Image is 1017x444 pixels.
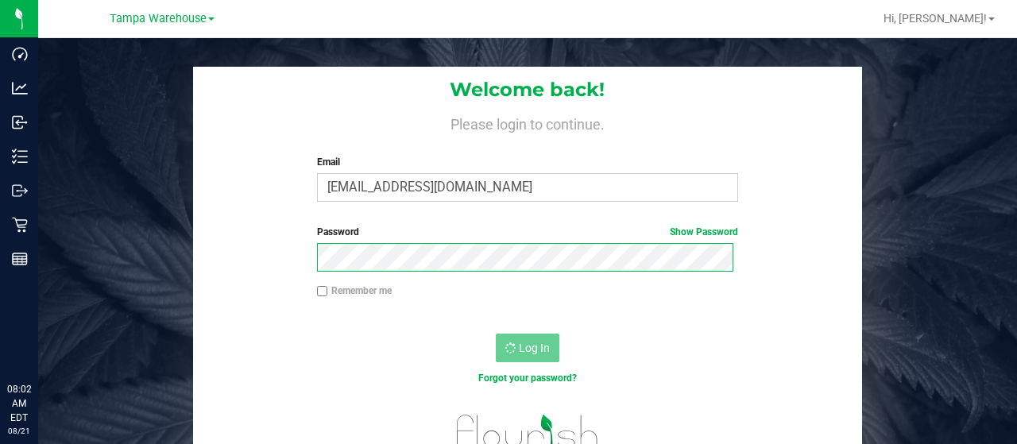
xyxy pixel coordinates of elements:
span: Tampa Warehouse [110,12,207,25]
inline-svg: Inbound [12,114,28,130]
inline-svg: Dashboard [12,46,28,62]
inline-svg: Inventory [12,149,28,164]
p: 08:02 AM EDT [7,382,31,425]
span: Password [317,226,359,237]
inline-svg: Reports [12,251,28,267]
input: Remember me [317,286,328,297]
label: Remember me [317,284,392,298]
inline-svg: Outbound [12,183,28,199]
inline-svg: Retail [12,217,28,233]
label: Email [317,155,739,169]
p: 08/21 [7,425,31,437]
a: Forgot your password? [478,373,577,384]
h1: Welcome back! [193,79,861,100]
h4: Please login to continue. [193,114,861,133]
span: Hi, [PERSON_NAME]! [884,12,987,25]
inline-svg: Analytics [12,80,28,96]
button: Log In [496,334,559,362]
a: Show Password [670,226,738,237]
span: Log In [519,342,550,354]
